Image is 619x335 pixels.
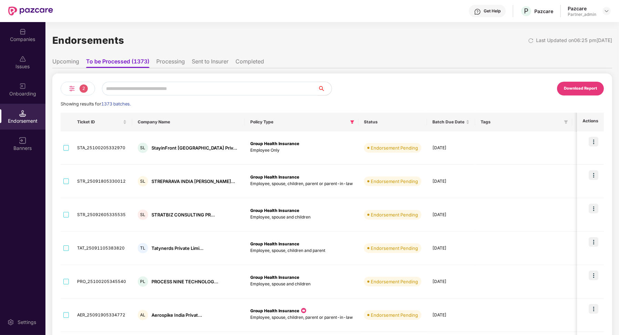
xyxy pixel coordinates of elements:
[564,120,568,124] span: filter
[151,178,235,185] div: STREPARAVA INDIA [PERSON_NAME]...
[250,147,353,154] p: Employee Only
[589,237,598,247] img: icon
[317,82,332,95] button: search
[371,178,418,185] div: Endorsement Pending
[568,12,596,17] div: Partner_admin
[250,275,299,280] b: Group Health Insurance
[589,170,598,180] img: icon
[151,212,215,218] div: STRATBIZ CONSULTING PR...
[19,83,26,90] img: svg+xml;base64,PHN2ZyB3aWR0aD0iMjAiIGhlaWdodD0iMjAiIHZpZXdCb3g9IjAgMCAyMCAyMCIgZmlsbD0ibm9uZSIgeG...
[481,119,561,125] span: Tags
[72,131,132,165] td: STA_25100205332970
[484,8,501,14] div: Get Help
[432,119,464,125] span: Batch Due Date
[156,58,185,68] li: Processing
[427,298,475,332] td: [DATE]
[151,312,202,318] div: Aerospike India Privat...
[192,58,229,68] li: Sent to Insurer
[577,113,604,131] th: Actions
[528,38,534,43] img: svg+xml;base64,PHN2ZyBpZD0iUmVsb2FkLTMyeDMyIiB4bWxucz0iaHR0cDovL3d3dy53My5vcmcvMjAwMC9zdmciIHdpZH...
[250,247,353,254] p: Employee, spouse, children and parent
[427,265,475,298] td: [DATE]
[250,214,353,221] p: Employee, spouse and children
[86,58,149,68] li: To be Processed (1373)
[427,198,475,232] td: [DATE]
[250,241,299,246] b: Group Health Insurance
[317,86,332,91] span: search
[371,211,418,218] div: Endorsement Pending
[536,37,612,44] div: Last Updated on 06:25 pm[DATE]
[572,113,607,131] th: No. Of Lives
[427,113,475,131] th: Batch Due Date
[564,85,597,92] div: Download Report
[61,101,131,106] span: Showing results for
[371,278,418,285] div: Endorsement Pending
[371,144,418,151] div: Endorsement Pending
[72,165,132,198] td: STR_25091805330012
[427,131,475,165] td: [DATE]
[80,84,88,93] span: 2
[589,271,598,280] img: icon
[19,137,26,144] img: svg+xml;base64,PHN2ZyB3aWR0aD0iMTYiIGhlaWdodD0iMTYiIHZpZXdCb3g9IjAgMCAxNiAxNiIgZmlsbD0ibm9uZSIgeG...
[250,308,299,313] b: Group Health Insurance
[72,198,132,232] td: STR_25092605335535
[350,120,354,124] span: filter
[138,210,148,220] div: SL
[72,265,132,298] td: PRO_25100205345540
[101,101,131,106] span: 1373 batches.
[250,181,353,187] p: Employee, spouse, children, parent or parent-in-law
[524,7,528,15] span: P
[250,119,347,125] span: Policy Type
[138,243,148,253] div: TL
[427,232,475,265] td: [DATE]
[72,298,132,332] td: AER_25091905334772
[250,281,353,287] p: Employee, spouse and children
[250,314,353,321] p: Employee, spouse, children, parent or parent-in-law
[474,8,481,15] img: svg+xml;base64,PHN2ZyBpZD0iSGVscC0zMngzMiIgeG1sbnM9Imh0dHA6Ly93d3cudzMub3JnLzIwMDAvc3ZnIiB3aWR0aD...
[250,141,299,146] b: Group Health Insurance
[568,5,596,12] div: Pazcare
[15,319,38,326] div: Settings
[349,118,356,126] span: filter
[19,28,26,35] img: svg+xml;base64,PHN2ZyBpZD0iQ29tcGFuaWVzIiB4bWxucz0iaHR0cDovL3d3dy53My5vcmcvMjAwMC9zdmciIHdpZHRoPS...
[72,232,132,265] td: TAT_25091105383820
[8,7,53,16] img: New Pazcare Logo
[52,58,79,68] li: Upcoming
[534,8,553,14] div: Pazcare
[589,204,598,213] img: icon
[250,174,299,180] b: Group Health Insurance
[300,307,307,314] img: icon
[19,55,26,62] img: svg+xml;base64,PHN2ZyBpZD0iSXNzdWVzX2Rpc2FibGVkIiB4bWxucz0iaHR0cDovL3d3dy53My5vcmcvMjAwMC9zdmciIH...
[7,319,14,326] img: svg+xml;base64,PHN2ZyBpZD0iU2V0dGluZy0yMHgyMCIgeG1sbnM9Imh0dHA6Ly93d3cudzMub3JnLzIwMDAvc3ZnIiB3aW...
[589,137,598,146] img: icon
[151,245,203,252] div: Tatynerds Private Limi...
[138,310,148,320] div: AL
[72,113,132,131] th: Ticket ID
[371,245,418,252] div: Endorsement Pending
[235,58,264,68] li: Completed
[358,113,427,131] th: Status
[563,118,569,126] span: filter
[19,110,26,117] img: svg+xml;base64,PHN2ZyB3aWR0aD0iMTQuNSIgaGVpZ2h0PSIxNC41IiB2aWV3Qm94PSIwIDAgMTYgMTYiIGZpbGw9Im5vbm...
[151,278,218,285] div: PROCESS NINE TECHNOLOG...
[68,84,76,93] img: svg+xml;base64,PHN2ZyB4bWxucz0iaHR0cDovL3d3dy53My5vcmcvMjAwMC9zdmciIHdpZHRoPSIyNCIgaGVpZ2h0PSIyNC...
[132,113,245,131] th: Company Name
[589,304,598,314] img: icon
[151,145,237,151] div: StayinFront [GEOGRAPHIC_DATA] Priv...
[427,165,475,198] td: [DATE]
[77,119,122,125] span: Ticket ID
[371,312,418,318] div: Endorsement Pending
[138,143,148,153] div: SL
[250,208,299,213] b: Group Health Insurance
[138,176,148,186] div: SL
[52,33,124,48] h1: Endorsements
[138,276,148,287] div: PL
[604,8,609,14] img: svg+xml;base64,PHN2ZyBpZD0iRHJvcGRvd24tMzJ4MzIiIHhtbG5zPSJodHRwOi8vd3d3LnczLm9yZy8yMDAwL3N2ZyIgd2...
